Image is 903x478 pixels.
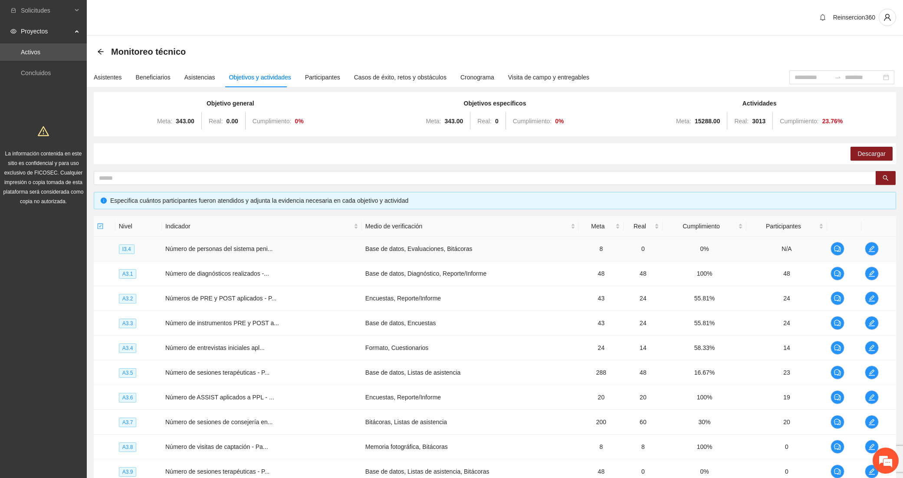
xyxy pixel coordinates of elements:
[477,118,492,125] span: Real:
[865,394,878,401] span: edit
[865,415,879,429] button: edit
[752,118,765,125] strong: 3013
[865,267,879,280] button: edit
[97,48,104,56] div: Back
[354,73,447,82] div: Casos de éxito, retos y obstáculos
[94,73,122,82] div: Asistentes
[97,48,104,55] span: arrow-left
[362,237,579,261] td: Base de datos, Evaluaciones, Bitácoras
[734,118,749,125] span: Real:
[663,261,746,286] td: 100%
[119,467,137,477] span: A3.9
[865,419,878,425] span: edit
[362,385,579,410] td: Encuestas, Reporte/Informe
[746,385,827,410] td: 19
[464,100,526,107] strong: Objetivos específicos
[119,393,137,402] span: A3.6
[695,118,720,125] strong: 15288.00
[624,237,663,261] td: 0
[136,73,171,82] div: Beneficiarios
[831,440,844,454] button: comment
[10,7,16,13] span: inbox
[780,118,818,125] span: Cumplimiento:
[555,118,564,125] strong: 0 %
[3,151,84,204] span: La información contenida en este sitio es confidencial y para uso exclusivo de FICOSEC. Cualquier...
[21,69,51,76] a: Concluidos
[227,118,238,125] strong: 0.00
[865,344,878,351] span: edit
[165,468,269,475] span: Número de sesiones terapéuticas - P...
[822,118,843,125] strong: 23.76 %
[663,336,746,360] td: 58.33%
[663,216,746,237] th: Cumplimiento
[834,74,841,81] span: swap-right
[119,319,137,328] span: A3.3
[165,369,269,376] span: Número de sesiones terapéuticas - P...
[165,394,274,401] span: Número de ASSIST aplicados a PPL - ...
[831,291,844,305] button: comment
[624,385,663,410] td: 20
[165,344,265,351] span: Número de entrevistas iniciales apl...
[624,216,663,237] th: Real
[579,261,624,286] td: 48
[865,242,879,256] button: edit
[162,216,362,237] th: Indicador
[833,14,875,21] span: Reinsercion360
[865,366,879,379] button: edit
[746,286,827,311] td: 24
[579,216,624,237] th: Meta
[865,369,878,376] span: edit
[850,147,893,161] button: Descargar
[624,410,663,435] td: 60
[184,73,215,82] div: Asistencias
[165,419,273,425] span: Número de sesiones de consejería en...
[362,216,579,237] th: Medio de verificación
[165,221,352,231] span: Indicador
[666,221,736,231] span: Cumplimiento
[207,100,254,107] strong: Objetivo general
[119,418,137,427] span: A3.7
[865,390,879,404] button: edit
[165,320,279,326] span: Número de instrumentos PRE y POST a...
[362,336,579,360] td: Formato, Cuestionarios
[750,221,817,231] span: Participantes
[816,10,830,24] button: bell
[295,118,303,125] strong: 0 %
[165,270,269,277] span: Número de diagnósticos realizados -...
[362,286,579,311] td: Encuestas, Reporte/Informe
[579,237,624,261] td: 8
[816,14,829,21] span: bell
[579,410,624,435] td: 200
[746,435,827,459] td: 0
[879,9,896,26] button: user
[38,125,49,137] span: warning
[746,261,827,286] td: 48
[746,237,827,261] td: N/A
[253,118,291,125] span: Cumplimiento:
[362,261,579,286] td: Base de datos, Diagnóstico, Reporte/Informe
[865,316,879,330] button: edit
[663,286,746,311] td: 55.81%
[883,175,889,182] span: search
[119,343,137,353] span: A3.4
[165,245,273,252] span: Número de personas del sistema peni...
[115,216,162,237] th: Nivel
[876,171,896,185] button: search
[663,435,746,459] td: 100%
[746,311,827,336] td: 24
[157,118,172,125] span: Meta:
[119,368,137,378] span: A3.5
[21,49,40,56] a: Activos
[579,435,624,459] td: 8
[663,237,746,261] td: 0%
[831,267,844,280] button: comment
[663,311,746,336] td: 55.81%
[624,336,663,360] td: 14
[627,221,653,231] span: Real
[865,270,878,277] span: edit
[742,100,777,107] strong: Actividades
[663,360,746,385] td: 16.67%
[831,242,844,256] button: comment
[110,196,889,205] div: Especifica cuántos participantes fueron atendidos y adjunta la evidencia necesaria en cada objeti...
[209,118,223,125] span: Real:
